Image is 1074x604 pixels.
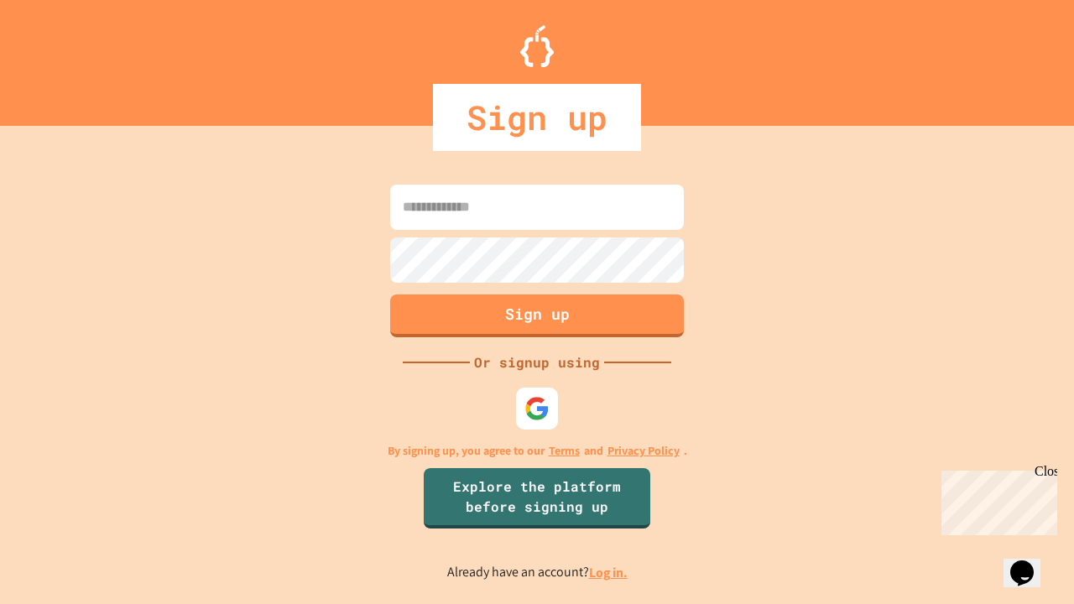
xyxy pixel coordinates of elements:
[424,468,650,528] a: Explore the platform before signing up
[524,396,550,421] img: google-icon.svg
[390,294,684,337] button: Sign up
[470,352,604,372] div: Or signup using
[433,84,641,151] div: Sign up
[549,442,580,460] a: Terms
[607,442,680,460] a: Privacy Policy
[935,464,1057,535] iframe: chat widget
[589,564,628,581] a: Log in.
[520,25,554,67] img: Logo.svg
[1004,537,1057,587] iframe: chat widget
[447,562,628,583] p: Already have an account?
[388,442,687,460] p: By signing up, you agree to our and .
[7,7,116,107] div: Chat with us now!Close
